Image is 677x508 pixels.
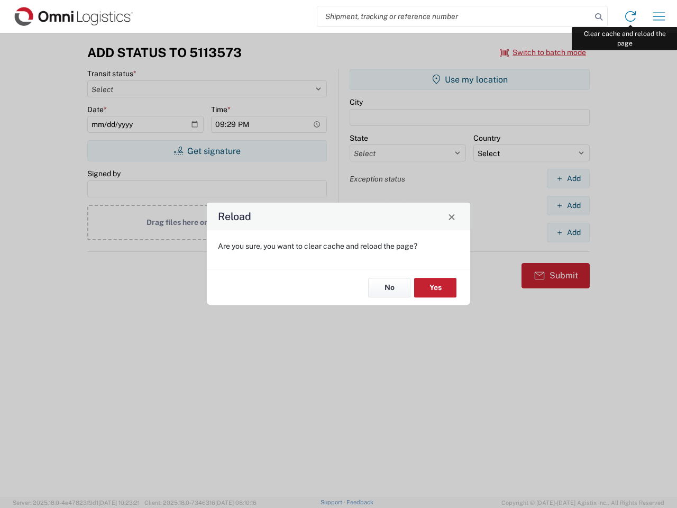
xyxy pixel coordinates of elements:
button: Yes [414,278,456,297]
h4: Reload [218,209,251,224]
button: Close [444,209,459,224]
button: No [368,278,410,297]
input: Shipment, tracking or reference number [317,6,591,26]
p: Are you sure, you want to clear cache and reload the page? [218,241,459,251]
